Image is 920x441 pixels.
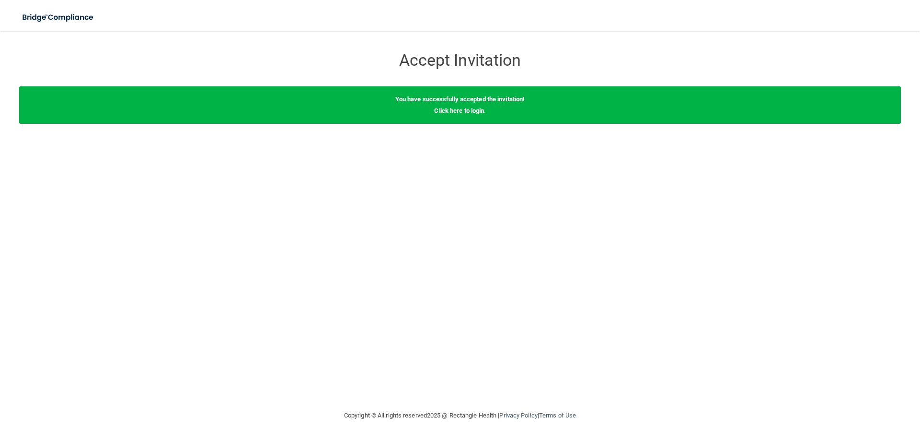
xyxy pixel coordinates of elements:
[754,373,908,411] iframe: Drift Widget Chat Controller
[14,8,103,27] img: bridge_compliance_login_screen.278c3ca4.svg
[395,95,525,103] b: You have successfully accepted the invitation!
[539,412,576,419] a: Terms of Use
[499,412,537,419] a: Privacy Policy
[434,107,484,114] a: Click here to login
[285,51,635,69] h3: Accept Invitation
[19,86,901,124] div: .
[285,400,635,431] div: Copyright © All rights reserved 2025 @ Rectangle Health | |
